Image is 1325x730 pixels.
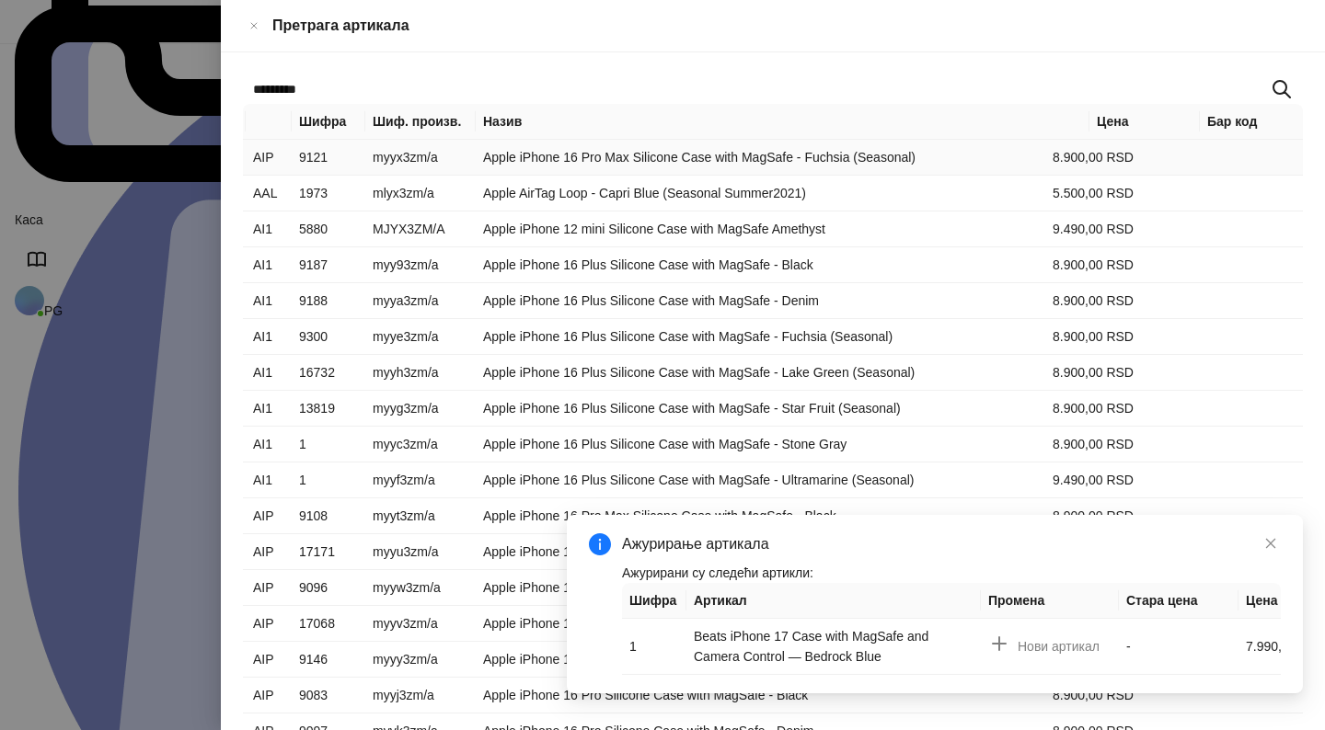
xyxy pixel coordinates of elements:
td: 8.900,00 RSD [1045,391,1156,427]
td: 8.900,00 RSD [1045,498,1156,534]
td: Apple iPhone 16 Pro Max Silicone Case with MagSafe - Fuchsia (Seasonal) [476,140,1045,176]
td: Apple iPhone 16 Pro Max Silicone Case with MagSafe - Stone Gray [476,606,1045,642]
div: AIP [253,506,284,526]
td: 1 [622,619,686,675]
td: Apple AirTag Loop - Capri Blue (Seasonal Summer2021) [476,176,1045,211]
div: AI1 [253,470,284,490]
td: myyj3zm/a [365,678,476,713]
td: myyh3zm/a [365,355,476,391]
th: Стара цена [1119,583,1239,619]
td: Apple iPhone 16 Plus Silicone Case with MagSafe - Ultramarine (Seasonal) [476,462,1045,498]
div: AIP [253,147,284,167]
td: 9187 [292,247,365,283]
td: 16732 [292,355,365,391]
div: AIP [253,542,284,562]
td: myyv3zm/a [365,606,476,642]
td: 1973 [292,176,365,211]
div: AI1 [253,434,284,454]
th: Шифра [622,583,686,619]
td: 9.490,00 RSD [1045,462,1156,498]
td: 13819 [292,391,365,427]
td: myya3zm/a [365,283,476,319]
div: AIP [253,613,284,633]
td: 8.900,00 RSD [1045,247,1156,283]
td: - [1119,619,1239,675]
td: 9096 [292,570,365,606]
td: Apple iPhone 16 Plus Silicone Case with MagSafe - Black [476,247,1045,283]
td: 8.900,00 RSD [1045,319,1156,355]
div: AIP [253,685,284,705]
td: Apple iPhone 16 Plus Silicone Case with MagSafe - Fuchsia (Seasonal) [476,319,1045,355]
td: 9300 [292,319,365,355]
div: Ажурирање артикала [622,533,1281,555]
td: Apple iPhone 16 Pro Max Silicone Case with MagSafe - Black [476,498,1045,534]
td: Apple iPhone 16 Pro Max Silicone Case with MagSafe - Denim [476,534,1045,570]
th: Шифра [292,104,365,140]
td: Apple iPhone 16 Pro Max Silicone Case with MagSafe - Ultramarine (Seasonal) [476,642,1045,678]
td: myyw3zm/a [365,570,476,606]
td: Apple iPhone 12 mini Silicone Case with MagSafe Amethyst [476,211,1045,247]
td: myyt3zm/a [365,498,476,534]
td: Apple iPhone 16 Pro Silicone Case with MagSafe - Black [476,678,1045,713]
th: Артикал [686,583,981,619]
div: Нови артикал [1018,636,1100,656]
button: Close [243,15,265,37]
td: Apple iPhone 16 Plus Silicone Case with MagSafe - Star Fruit (Seasonal) [476,391,1045,427]
div: Ажурирани су следећи артикли: [622,563,1281,583]
td: 17068 [292,606,365,642]
td: Apple iPhone 16 Plus Silicone Case with MagSafe - Stone Gray [476,427,1045,462]
td: Apple iPhone 16 Pro Max Silicone Case with MagSafe - Plum [476,570,1045,606]
td: 8.900,00 RSD [1045,140,1156,176]
td: 17171 [292,534,365,570]
td: 9108 [292,498,365,534]
td: 8.900,00 RSD [1045,355,1156,391]
td: 5.500,00 RSD [1045,176,1156,211]
th: Цена [1089,104,1200,140]
div: Претрага артикала [272,15,1303,37]
td: myyu3zm/a [365,534,476,570]
td: mlyx3zm/a [365,176,476,211]
div: AIP [253,649,284,669]
td: myyc3zm/a [365,427,476,462]
td: myyf3zm/a [365,462,476,498]
td: 1 [292,427,365,462]
a: Close [1261,533,1281,553]
td: MJYX3ZM/A [365,211,476,247]
td: myy93zm/a [365,247,476,283]
td: 5880 [292,211,365,247]
span: info-circle [589,533,611,555]
th: Шиф. произв. [365,104,476,140]
td: 9083 [292,678,365,713]
td: 1 [292,462,365,498]
div: AI1 [253,219,284,239]
td: 9.490,00 RSD [1045,211,1156,247]
td: Apple iPhone 16 Plus Silicone Case with MagSafe - Denim [476,283,1045,319]
th: Назив [476,104,1089,140]
th: Промена [981,583,1119,619]
td: 8.900,00 RSD [1045,427,1156,462]
td: myyx3zm/a [365,140,476,176]
div: AAL [253,183,284,203]
td: 9146 [292,642,365,678]
td: myye3zm/a [365,319,476,355]
div: AI1 [253,398,284,418]
td: myyg3zm/a [365,391,476,427]
span: close [1264,537,1277,550]
div: AI1 [253,326,284,347]
div: AI1 [253,362,284,382]
td: Beats iPhone 17 Case with MagSafe and Camera Control — Bedrock Blue [686,619,981,675]
div: AI1 [253,291,284,311]
td: myyy3zm/a [365,642,476,678]
td: Apple iPhone 16 Plus Silicone Case with MagSafe - Lake Green (Seasonal) [476,355,1045,391]
td: 8.900,00 RSD [1045,283,1156,319]
td: 9188 [292,283,365,319]
td: 9121 [292,140,365,176]
div: AI1 [253,255,284,275]
div: AIP [253,577,284,598]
